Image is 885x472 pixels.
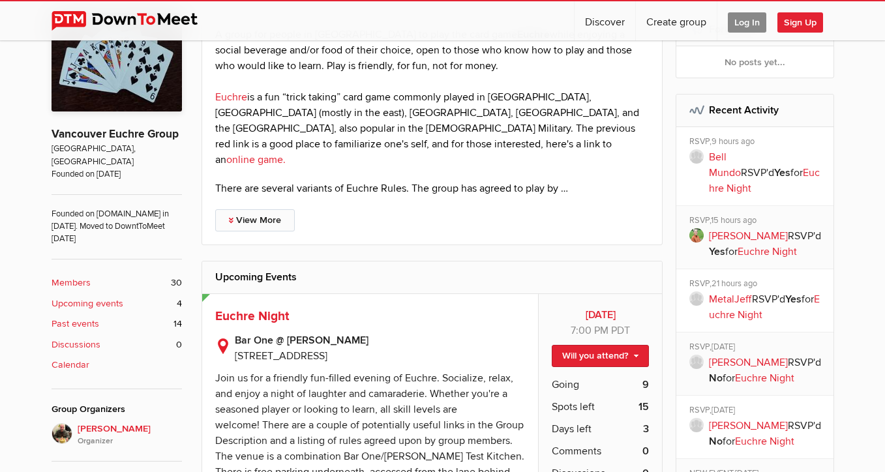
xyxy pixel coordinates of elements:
[52,358,89,372] b: Calendar
[235,332,526,348] b: Bar One @ [PERSON_NAME]
[735,372,794,385] a: Euchre Night
[215,209,295,231] a: View More
[709,293,752,306] a: MetalJeff
[52,11,218,31] img: DownToMeet
[226,153,286,166] a: online game.
[575,1,635,40] a: Discover
[638,399,649,415] b: 15
[78,435,182,447] i: Organizer
[711,215,757,226] span: 15 hours ago
[78,422,182,448] span: [PERSON_NAME]
[52,276,182,290] a: Members 30
[552,345,649,367] a: Will you attend?
[709,229,788,243] a: [PERSON_NAME]
[173,317,182,331] span: 14
[52,297,182,311] a: Upcoming events 4
[738,245,797,258] a: Euchre Night
[709,435,723,448] b: No
[552,307,649,323] b: [DATE]
[774,166,790,179] b: Yes
[52,338,182,352] a: Discussions 0
[52,194,182,246] span: Founded on [DOMAIN_NAME] in [DATE]. Moved to DowntToMeet [DATE]
[735,435,794,448] a: Euchre Night
[777,1,833,40] a: Sign Up
[709,149,824,196] p: RSVP'd for
[52,276,91,290] b: Members
[176,338,182,352] span: 0
[709,356,788,369] a: [PERSON_NAME]
[552,421,592,437] span: Days left
[712,136,755,147] span: 9 hours ago
[52,317,182,331] a: Past events 14
[235,349,327,362] span: [STREET_ADDRESS]
[52,317,99,331] b: Past events
[689,215,824,228] div: RSVP,
[709,291,824,323] p: RSVP'd for
[171,276,182,290] span: 30
[215,27,650,168] p: A group for people in [GEOGRAPHIC_DATA] to play the card game while enjoying a social beverage an...
[709,418,824,449] p: RSVP'd for
[52,13,182,111] img: Vancouver Euchre Group
[177,297,182,311] span: 4
[709,419,788,432] a: [PERSON_NAME]
[709,372,723,385] b: No
[52,402,182,417] div: Group Organizers
[709,355,824,386] p: RSVP'd for
[717,1,777,40] a: Log In
[52,143,182,168] span: [GEOGRAPHIC_DATA], [GEOGRAPHIC_DATA]
[689,342,824,355] div: RSVP,
[642,443,649,459] b: 0
[636,1,717,40] a: Create group
[52,297,123,311] b: Upcoming events
[611,324,630,337] span: America/Vancouver
[709,245,725,258] b: Yes
[52,338,100,352] b: Discussions
[215,308,289,324] a: Euchre Night
[52,423,72,444] img: Keith Paterson
[552,399,595,415] span: Spots left
[689,405,824,418] div: RSVP,
[643,421,649,437] b: 3
[52,168,182,181] span: Founded on [DATE]
[676,46,833,78] div: No posts yet...
[52,358,182,372] a: Calendar
[642,377,649,392] b: 9
[552,377,579,392] span: Going
[709,228,824,259] p: RSVP'd for
[712,278,757,289] span: 21 hours ago
[689,136,824,149] div: RSVP,
[728,12,766,33] span: Log In
[52,423,182,448] a: [PERSON_NAME]Organizer
[709,293,820,321] a: Euchre Night
[215,181,650,196] p: There are several variants of Euchre Rules. The group has agreed to play by …
[709,166,820,195] a: Euchre Night
[689,278,824,291] div: RSVP,
[215,91,247,104] a: Euchre
[712,405,735,415] span: [DATE]
[552,443,601,459] span: Comments
[709,151,741,179] a: Bell Mundo
[712,342,735,352] span: [DATE]
[689,95,820,126] h2: Recent Activity
[571,324,608,337] span: 7:00 PM
[785,293,802,306] b: Yes
[777,12,823,33] span: Sign Up
[215,261,650,293] h2: Upcoming Events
